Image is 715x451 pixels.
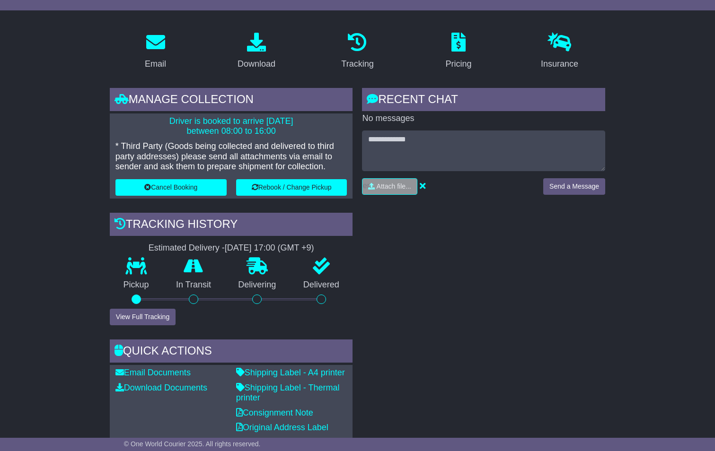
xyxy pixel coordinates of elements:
[362,88,605,113] div: RECENT CHAT
[541,58,578,70] div: Insurance
[115,383,207,392] a: Download Documents
[110,88,353,113] div: Manage collection
[535,29,584,74] a: Insurance
[236,179,347,196] button: Rebook / Change Pickup
[110,309,176,325] button: View Full Tracking
[341,58,373,70] div: Tracking
[124,440,261,448] span: © One World Courier 2025. All rights reserved.
[335,29,380,74] a: Tracking
[225,280,290,290] p: Delivering
[145,58,166,70] div: Email
[115,116,347,137] p: Driver is booked to arrive [DATE] between 08:00 to 16:00
[139,29,172,74] a: Email
[362,113,605,124] p: No messages
[225,243,314,253] div: [DATE] 17:00 (GMT +9)
[115,141,347,172] p: * Third Party (Goods being collected and delivered to third party addresses) please send all atta...
[439,29,477,74] a: Pricing
[290,280,353,290] p: Delivered
[110,280,162,290] p: Pickup
[238,58,275,70] div: Download
[231,29,282,74] a: Download
[236,383,340,403] a: Shipping Label - Thermal printer
[236,368,345,377] a: Shipping Label - A4 printer
[110,213,353,238] div: Tracking history
[236,423,328,432] a: Original Address Label
[115,368,191,377] a: Email Documents
[162,280,224,290] p: In Transit
[236,408,313,417] a: Consignment Note
[115,179,227,196] button: Cancel Booking
[445,58,471,70] div: Pricing
[543,178,605,195] button: Send a Message
[110,339,353,365] div: Quick Actions
[110,243,353,253] div: Estimated Delivery -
